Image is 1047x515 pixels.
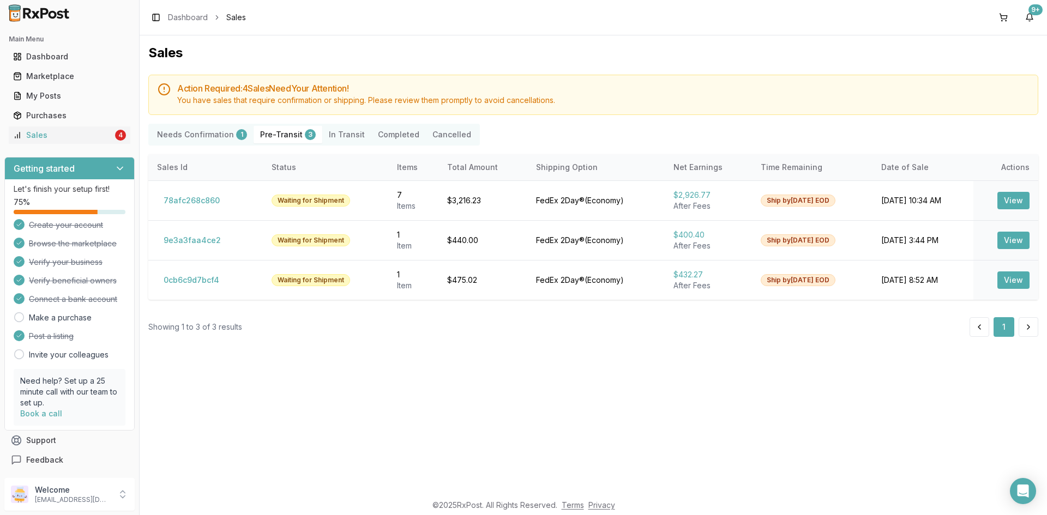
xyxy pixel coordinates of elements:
[673,190,743,201] div: $2,926.77
[20,375,119,408] p: Need help? Set up a 25 minute call with our team to set up.
[665,154,751,180] th: Net Earnings
[177,95,1029,106] div: You have sales that require confirmation or shipping. Please review them promptly to avoid cancel...
[673,240,743,251] div: After Fees
[438,154,527,180] th: Total Amount
[447,195,519,206] div: $3,216.23
[4,87,135,105] button: My Posts
[4,48,135,65] button: Dashboard
[35,495,111,504] p: [EMAIL_ADDRESS][DOMAIN_NAME]
[426,126,478,143] button: Cancelled
[151,126,254,143] button: Needs Confirmation
[4,107,135,124] button: Purchases
[673,269,743,280] div: $432.27
[881,275,965,286] div: [DATE] 8:52 AM
[4,4,74,22] img: RxPost Logo
[9,66,130,86] a: Marketplace
[272,234,350,246] div: Waiting for Shipment
[397,240,429,251] div: Item
[236,129,247,140] div: 1
[13,110,126,121] div: Purchases
[9,106,130,125] a: Purchases
[29,238,117,249] span: Browse the marketplace
[4,431,135,450] button: Support
[562,500,584,510] a: Terms
[881,235,965,246] div: [DATE] 3:44 PM
[752,154,872,180] th: Time Remaining
[1028,4,1043,15] div: 9+
[997,271,1030,289] button: View
[397,201,429,211] div: Item s
[388,154,438,180] th: Items
[29,331,74,342] span: Post a listing
[272,195,350,207] div: Waiting for Shipment
[14,162,75,175] h3: Getting started
[11,486,28,503] img: User avatar
[536,235,656,246] div: FedEx 2Day® ( Economy )
[4,126,135,144] button: Sales4
[226,12,246,23] span: Sales
[148,154,263,180] th: Sales Id
[157,192,226,209] button: 78afc268c860
[1010,478,1036,504] div: Open Intercom Messenger
[447,235,519,246] div: $440.00
[588,500,615,510] a: Privacy
[4,68,135,85] button: Marketplace
[761,274,835,286] div: Ship by [DATE] EOD
[272,274,350,286] div: Waiting for Shipment
[157,271,226,289] button: 0cb6c9d7bcf4
[536,195,656,206] div: FedEx 2Day® ( Economy )
[397,280,429,291] div: Item
[397,190,429,201] div: 7
[527,154,665,180] th: Shipping Option
[997,232,1030,249] button: View
[35,484,111,495] p: Welcome
[9,35,130,44] h2: Main Menu
[997,192,1030,209] button: View
[13,51,126,62] div: Dashboard
[397,229,429,240] div: 1
[673,201,743,211] div: After Fees
[20,409,62,418] a: Book a call
[254,126,322,143] button: Pre-Transit
[9,86,130,106] a: My Posts
[29,294,117,305] span: Connect a bank account
[148,322,242,332] div: Showing 1 to 3 of 3 results
[29,349,109,360] a: Invite your colleagues
[973,154,1038,180] th: Actions
[371,126,426,143] button: Completed
[761,234,835,246] div: Ship by [DATE] EOD
[13,130,113,141] div: Sales
[168,12,208,23] a: Dashboard
[14,197,30,208] span: 75 %
[881,195,965,206] div: [DATE] 10:34 AM
[1021,9,1038,26] button: 9+
[13,71,126,82] div: Marketplace
[14,184,125,195] p: Let's finish your setup first!
[994,317,1014,337] button: 1
[9,125,130,145] a: Sales4
[4,450,135,470] button: Feedback
[397,269,429,280] div: 1
[13,90,126,101] div: My Posts
[673,229,743,240] div: $400.40
[447,275,519,286] div: $475.02
[872,154,974,180] th: Date of Sale
[761,195,835,207] div: Ship by [DATE] EOD
[305,129,316,140] div: 3
[26,455,63,465] span: Feedback
[29,257,103,268] span: Verify your business
[29,220,103,231] span: Create your account
[168,12,246,23] nav: breadcrumb
[263,154,388,180] th: Status
[29,312,92,323] a: Make a purchase
[9,47,130,66] a: Dashboard
[148,44,1038,62] h1: Sales
[29,275,117,286] span: Verify beneficial owners
[157,232,227,249] button: 9e3a3faa4ce2
[536,275,656,286] div: FedEx 2Day® ( Economy )
[115,130,126,141] div: 4
[322,126,371,143] button: In Transit
[673,280,743,291] div: After Fees
[177,84,1029,93] h5: Action Required: 4 Sale s Need Your Attention!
